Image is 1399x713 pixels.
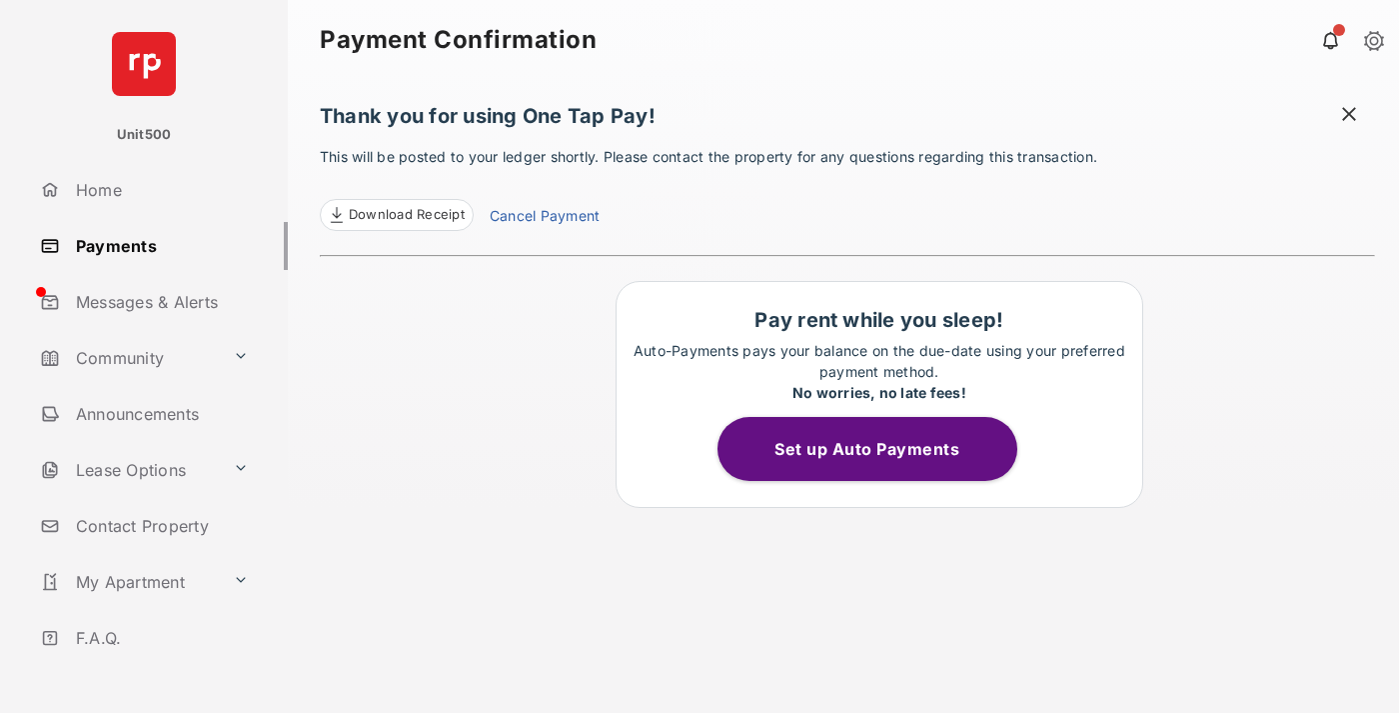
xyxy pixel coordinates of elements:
div: No worries, no late fees! [627,382,1132,403]
a: Community [32,334,225,382]
a: Lease Options [32,446,225,494]
button: Set up Auto Payments [717,417,1017,481]
p: Unit500 [117,125,172,145]
a: Messages & Alerts [32,278,288,326]
a: Set up Auto Payments [717,439,1041,459]
a: My Apartment [32,558,225,606]
strong: Payment Confirmation [320,28,597,52]
span: Download Receipt [349,205,465,225]
h1: Pay rent while you sleep! [627,308,1132,332]
img: svg+xml;base64,PHN2ZyB4bWxucz0iaHR0cDovL3d3dy53My5vcmcvMjAwMC9zdmciIHdpZHRoPSI2NCIgaGVpZ2h0PSI2NC... [112,32,176,96]
a: F.A.Q. [32,614,288,662]
a: Download Receipt [320,199,474,231]
a: Announcements [32,390,288,438]
a: Payments [32,222,288,270]
p: Auto-Payments pays your balance on the due-date using your preferred payment method. [627,340,1132,403]
h1: Thank you for using One Tap Pay! [320,104,1375,138]
p: This will be posted to your ledger shortly. Please contact the property for any questions regardi... [320,146,1375,231]
a: Home [32,166,288,214]
a: Contact Property [32,502,288,550]
a: Cancel Payment [490,205,600,231]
